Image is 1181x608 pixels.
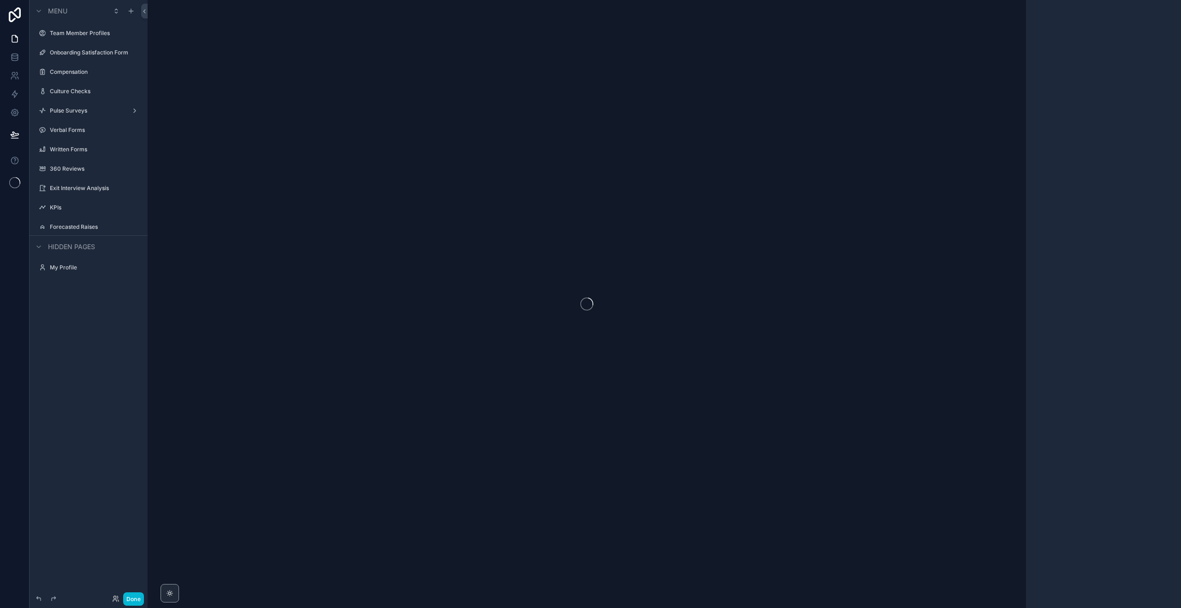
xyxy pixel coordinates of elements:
label: Forecasted Raises [50,223,140,231]
button: Done [123,592,144,606]
label: KPIs [50,204,140,211]
label: 360 Reviews [50,165,140,173]
label: Exit Interview Analysis [50,185,140,192]
label: Written Forms [50,146,140,153]
label: Compensation [50,68,140,76]
label: Onboarding Satisfaction Form [50,49,140,56]
label: Verbal Forms [50,126,140,134]
label: Pulse Surveys [50,107,127,114]
label: Culture Checks [50,88,140,95]
span: Menu [48,6,67,16]
label: Team Member Profiles [50,30,140,37]
span: Hidden pages [48,242,95,251]
label: My Profile [50,264,140,271]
